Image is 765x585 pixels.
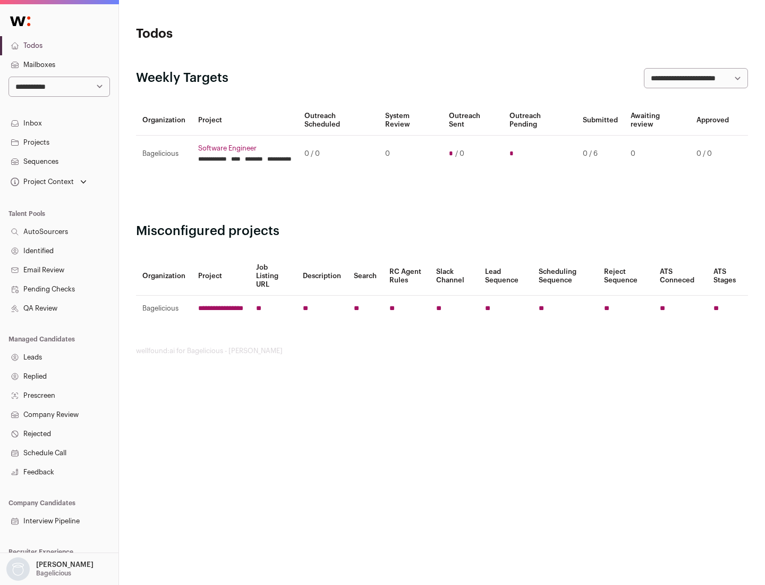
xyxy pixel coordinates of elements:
td: 0 / 6 [576,136,624,172]
th: Outreach Sent [443,105,504,136]
h2: Misconfigured projects [136,223,748,240]
th: ATS Stages [707,257,748,296]
p: [PERSON_NAME] [36,561,93,569]
th: Job Listing URL [250,257,296,296]
td: 0 [379,136,442,172]
th: Slack Channel [430,257,479,296]
th: Outreach Scheduled [298,105,379,136]
td: 0 [624,136,690,172]
span: / 0 [455,149,464,158]
th: Scheduling Sequence [532,257,598,296]
th: Lead Sequence [479,257,532,296]
th: Project [192,105,298,136]
th: Submitted [576,105,624,136]
th: ATS Conneced [653,257,707,296]
th: Reject Sequence [598,257,654,296]
footer: wellfound:ai for Bagelicious - [PERSON_NAME] [136,347,748,355]
th: System Review [379,105,442,136]
th: Description [296,257,347,296]
td: Bagelicious [136,296,192,322]
h1: Todos [136,26,340,43]
button: Open dropdown [8,174,89,189]
th: Project [192,257,250,296]
th: Outreach Pending [503,105,576,136]
th: RC Agent Rules [383,257,429,296]
a: Software Engineer [198,144,292,153]
th: Organization [136,105,192,136]
td: 0 / 0 [690,136,735,172]
th: Search [347,257,383,296]
img: Wellfound [4,11,36,32]
div: Project Context [8,178,74,186]
h2: Weekly Targets [136,70,228,87]
td: Bagelicious [136,136,192,172]
img: nopic.png [6,557,30,581]
th: Approved [690,105,735,136]
th: Awaiting review [624,105,690,136]
button: Open dropdown [4,557,96,581]
p: Bagelicious [36,569,71,578]
td: 0 / 0 [298,136,379,172]
th: Organization [136,257,192,296]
